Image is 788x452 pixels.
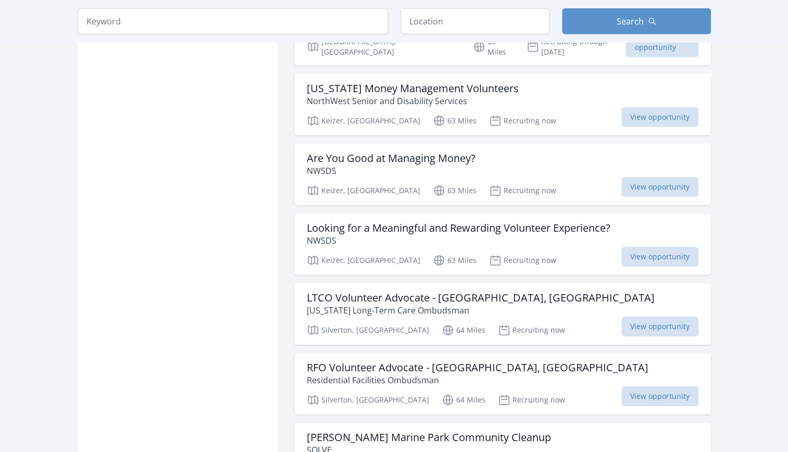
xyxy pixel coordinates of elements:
[307,394,429,406] p: Silverton, [GEOGRAPHIC_DATA]
[307,95,519,107] p: NorthWest Senior and Disability Services
[307,234,610,247] p: NWSDS
[433,254,477,267] p: 63 Miles
[307,222,610,234] h3: Looking for a Meaningful and Rewarding Volunteer Experience?
[527,36,626,57] p: Recruiting through [DATE]
[294,144,711,205] a: Are You Good at Managing Money? NWSDS Keizer, [GEOGRAPHIC_DATA] 63 Miles Recruiting now View oppo...
[621,107,698,127] span: View opportunity
[442,394,485,406] p: 64 Miles
[294,74,711,135] a: [US_STATE] Money Management Volunteers NorthWest Senior and Disability Services Keizer, [GEOGRAPH...
[78,8,388,34] input: Keyword
[307,254,420,267] p: Keizer, [GEOGRAPHIC_DATA]
[442,324,485,336] p: 64 Miles
[307,184,420,197] p: Keizer, [GEOGRAPHIC_DATA]
[294,214,711,275] a: Looking for a Meaningful and Rewarding Volunteer Experience? NWSDS Keizer, [GEOGRAPHIC_DATA] 63 M...
[307,165,476,177] p: NWSDS
[489,115,556,127] p: Recruiting now
[307,374,648,386] p: Residential Facilities Ombudsman
[307,36,461,57] p: [GEOGRAPHIC_DATA], [GEOGRAPHIC_DATA]
[307,304,655,317] p: [US_STATE] Long-Term Care Ombudsman
[473,36,514,57] p: 63 Miles
[617,15,644,28] span: Search
[307,115,420,127] p: Keizer, [GEOGRAPHIC_DATA]
[307,82,519,95] h3: [US_STATE] Money Management Volunteers
[307,431,551,444] h3: [PERSON_NAME] Marine Park Community Cleanup
[621,386,698,406] span: View opportunity
[498,394,565,406] p: Recruiting now
[307,361,648,374] h3: RFO Volunteer Advocate - [GEOGRAPHIC_DATA], [GEOGRAPHIC_DATA]
[621,317,698,336] span: View opportunity
[401,8,549,34] input: Location
[621,177,698,197] span: View opportunity
[562,8,711,34] button: Search
[489,254,556,267] p: Recruiting now
[307,324,429,336] p: Silverton, [GEOGRAPHIC_DATA]
[433,115,477,127] p: 63 Miles
[307,152,476,165] h3: Are You Good at Managing Money?
[498,324,565,336] p: Recruiting now
[307,292,655,304] h3: LTCO Volunteer Advocate - [GEOGRAPHIC_DATA], [GEOGRAPHIC_DATA]
[621,247,698,267] span: View opportunity
[294,283,711,345] a: LTCO Volunteer Advocate - [GEOGRAPHIC_DATA], [GEOGRAPHIC_DATA] [US_STATE] Long-Term Care Ombudsma...
[294,353,711,415] a: RFO Volunteer Advocate - [GEOGRAPHIC_DATA], [GEOGRAPHIC_DATA] Residential Facilities Ombudsman Si...
[433,184,477,197] p: 63 Miles
[489,184,556,197] p: Recruiting now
